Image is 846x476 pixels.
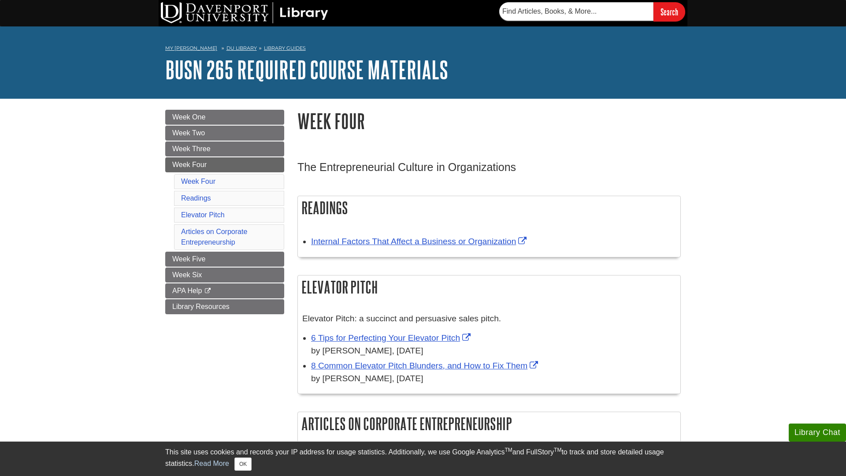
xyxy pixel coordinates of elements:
[311,333,473,342] a: Link opens in new window
[297,161,681,174] h3: The Entrepreneurial Culture in Organizations
[172,161,207,168] span: Week Four
[789,424,846,442] button: Library Chat
[172,271,202,279] span: Week Six
[499,2,685,21] form: Searches DU Library's articles, books, and more
[165,447,681,471] div: This site uses cookies and records your IP address for usage statistics. Additionally, we use Goo...
[264,45,306,51] a: Library Guides
[165,283,284,298] a: APA Help
[499,2,653,21] input: Find Articles, Books, & More...
[165,56,448,83] a: BUSN 265 Required Course Materials
[505,447,512,453] sup: TM
[165,157,284,172] a: Week Four
[165,110,284,314] div: Guide Page Menu
[165,126,284,141] a: Week Two
[554,447,561,453] sup: TM
[181,228,247,246] a: Articles on Corporate Entrepreneurship
[172,303,230,310] span: Library Resources
[165,45,217,52] a: My [PERSON_NAME]
[172,129,205,137] span: Week Two
[161,2,328,23] img: DU Library
[298,196,680,219] h2: Readings
[298,275,680,299] h2: Elevator Pitch
[181,178,215,185] a: Week Four
[298,412,680,435] h2: Articles on Corporate Entrepreneurship
[181,211,225,219] a: Elevator Pitch
[226,45,257,51] a: DU Library
[172,287,202,294] span: APA Help
[165,110,284,125] a: Week One
[204,288,211,294] i: This link opens in a new window
[311,345,676,357] div: by [PERSON_NAME], [DATE]
[165,299,284,314] a: Library Resources
[311,237,529,246] a: Link opens in new window
[165,42,681,56] nav: breadcrumb
[653,2,685,21] input: Search
[172,113,205,121] span: Week One
[311,372,676,385] div: by [PERSON_NAME], [DATE]
[297,110,681,132] h1: Week Four
[234,457,252,471] button: Close
[165,141,284,156] a: Week Three
[194,460,229,467] a: Read More
[311,361,540,370] a: Link opens in new window
[181,194,211,202] a: Readings
[165,268,284,283] a: Week Six
[172,255,205,263] span: Week Five
[302,312,676,325] p: Elevator Pitch: a succinct and persuasive sales pitch.
[165,252,284,267] a: Week Five
[172,145,211,152] span: Week Three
